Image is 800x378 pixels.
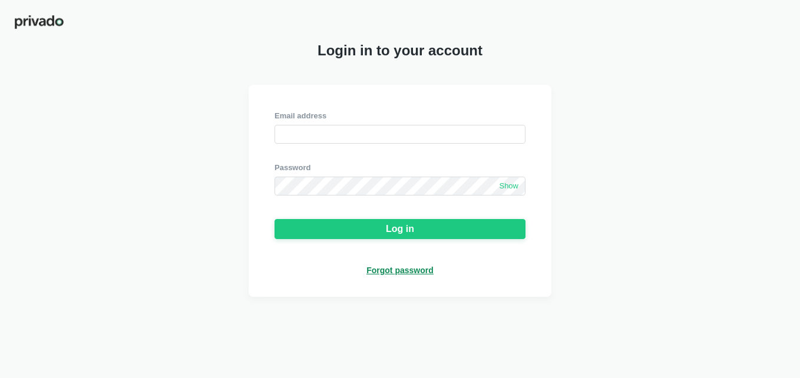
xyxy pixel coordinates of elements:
span: Show [499,181,518,191]
div: Log in [386,224,414,234]
div: Email address [275,111,525,121]
button: Log in [275,219,525,239]
img: privado-logo [14,14,64,30]
div: Password [275,163,525,173]
span: Login in to your account [318,42,482,59]
a: Forgot password [366,265,434,276]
